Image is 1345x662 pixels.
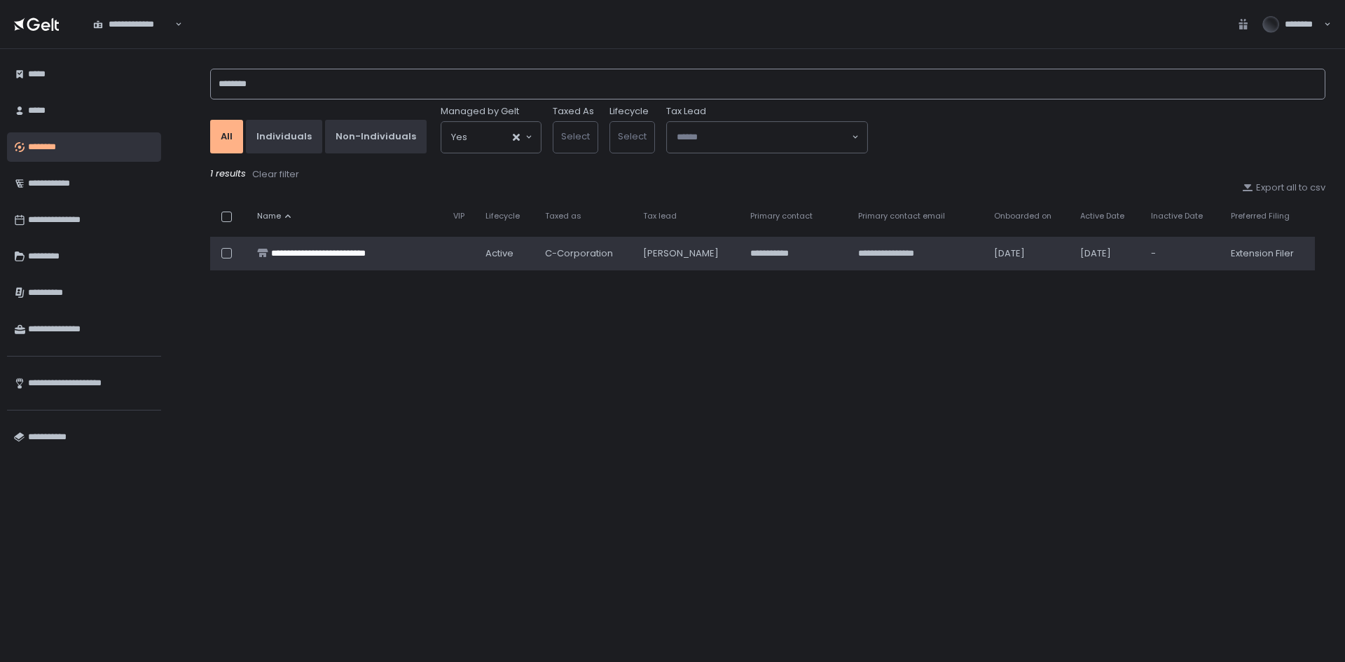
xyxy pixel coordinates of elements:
span: Active Date [1080,211,1124,221]
button: All [210,120,243,153]
div: Non-Individuals [336,130,416,143]
span: Onboarded on [994,211,1051,221]
div: - [1151,247,1214,260]
button: Clear Selected [513,134,520,141]
input: Search for option [467,130,511,144]
div: Search for option [667,122,867,153]
span: Select [561,130,590,143]
div: 1 results [210,167,1325,181]
div: Individuals [256,130,312,143]
div: [DATE] [994,247,1063,260]
span: Name [257,211,281,221]
input: Search for option [677,130,850,144]
button: Non-Individuals [325,120,427,153]
div: [DATE] [1080,247,1134,260]
div: [PERSON_NAME] [643,247,733,260]
div: Search for option [441,122,541,153]
span: VIP [453,211,464,221]
button: Clear filter [251,167,300,181]
span: active [485,247,513,260]
label: Lifecycle [609,105,649,118]
div: All [221,130,233,143]
span: Select [618,130,647,143]
span: Taxed as [545,211,581,221]
div: Extension Filer [1231,247,1306,260]
span: Inactive Date [1151,211,1203,221]
button: Individuals [246,120,322,153]
input: Search for option [173,18,174,32]
span: Primary contact email [858,211,945,221]
span: Preferred Filing [1231,211,1290,221]
div: Clear filter [252,168,299,181]
label: Taxed As [553,105,594,118]
div: Search for option [84,10,182,39]
span: Tax Lead [666,105,706,118]
span: Primary contact [750,211,813,221]
span: Lifecycle [485,211,520,221]
span: Tax lead [643,211,677,221]
span: Yes [451,130,467,144]
div: C-Corporation [545,247,626,260]
button: Export all to csv [1242,181,1325,194]
span: Managed by Gelt [441,105,519,118]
